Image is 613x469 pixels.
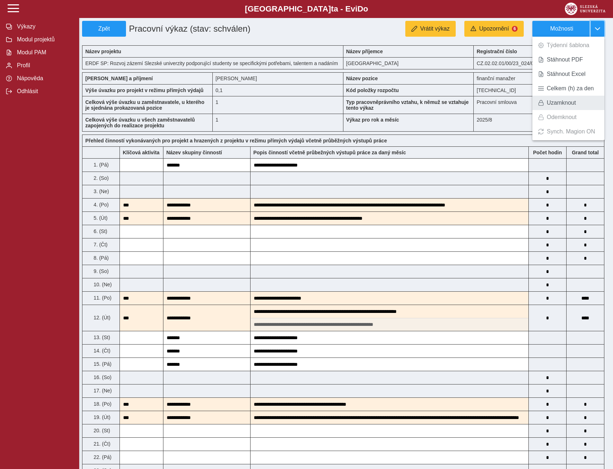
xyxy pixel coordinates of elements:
div: 1 [213,114,343,132]
span: Profil [15,62,73,69]
b: Popis činností včetně průbežných výstupů práce za daný měsíc [253,150,406,155]
span: 9. (So) [92,268,109,274]
span: Modul PAM [15,49,73,56]
div: finanční manažer [474,72,604,84]
button: Upozornění6 [464,21,524,37]
b: Klíčová aktivita [123,150,159,155]
span: 21. (Čt) [92,441,111,447]
button: Možnosti [532,21,591,37]
button: Zpět [82,21,126,37]
div: 1 [213,96,343,114]
b: Název pozice [346,76,378,81]
div: [GEOGRAPHIC_DATA] [343,57,474,69]
span: 4. (Po) [92,202,109,208]
b: Celková výše úvazku u zaměstnavatele, u kterého je sjednána prokazovaná pozice [85,99,204,111]
span: 13. (St) [92,334,110,340]
span: 16. (So) [92,374,112,380]
span: 14. (Čt) [92,348,111,354]
b: Počet hodin [529,150,566,155]
b: Registrační číslo [477,49,517,54]
span: t [331,4,333,13]
span: Nápověda [15,75,73,82]
b: Celková výše úvazku u všech zaměstnavatelů zapojených do realizace projektu [85,117,195,128]
span: Zpět [85,26,123,32]
span: Upozornění [479,26,509,32]
span: 19. (Út) [92,414,111,420]
img: logo_web_su.png [565,3,605,15]
div: ERDF SP: Rozvoj zázemí Slezské univerzity podporující studenty se specifickými potřebami, talente... [82,57,343,69]
b: Výše úvazku pro projekt v režimu přímých výdajů [85,87,203,93]
span: 17. (Ne) [92,388,112,393]
span: Odhlásit [15,88,73,95]
div: CZ.02.02.01/00/23_024/0008946 [474,57,604,69]
div: Pracovní smlouva [474,96,604,114]
b: Kód položky rozpočtu [346,87,399,93]
b: Suma za den přes všechny výkazy [567,150,604,155]
span: 5. (Út) [92,215,108,221]
span: 15. (Pá) [92,361,112,367]
span: Vrátit výkaz [420,26,450,32]
span: Uzamknout [547,100,576,106]
span: 10. (Ne) [92,282,112,287]
b: Výkaz pro rok a měsíc [346,117,399,123]
b: Název příjemce [346,49,383,54]
div: 2025/8 [474,114,604,132]
span: 12. (Út) [92,315,111,320]
div: 0,8 h / den. 4 h / týden. [213,84,343,96]
span: Modul projektů [15,36,73,43]
span: 3. (Ne) [92,188,109,194]
span: Možnosti [538,26,585,32]
b: Přehled činností vykonávaných pro projekt a hrazených z projektu v režimu přímých výdajů včetně p... [85,138,387,144]
b: [GEOGRAPHIC_DATA] a - Evi [22,4,591,14]
span: D [357,4,363,13]
b: Typ pracovněprávního vztahu, k němuž se vztahuje tento výkaz [346,99,469,111]
span: 8. (Pá) [92,255,109,261]
span: 6 [512,26,518,32]
b: [PERSON_NAME] a příjmení [85,76,153,81]
button: Vrátit výkaz [405,21,456,37]
b: Název projektu [85,49,121,54]
span: Stáhnout Excel [547,71,586,77]
div: [TECHNICAL_ID] [474,84,604,96]
h1: Pracovní výkaz (stav: schválen) [126,21,302,37]
span: 2. (So) [92,175,109,181]
span: 1. (Pá) [92,162,109,168]
span: 20. (St) [92,428,110,433]
span: 18. (Po) [92,401,112,407]
span: Stáhnout PDF [547,57,583,63]
div: [PERSON_NAME] [213,72,343,84]
span: Výkazy [15,23,73,30]
span: 6. (St) [92,228,107,234]
span: o [363,4,368,13]
span: Celkem (h) za den [547,86,594,91]
b: Název skupiny činností [166,150,222,155]
span: 11. (Po) [92,295,112,301]
span: 7. (Čt) [92,242,108,247]
span: 22. (Pá) [92,454,112,460]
